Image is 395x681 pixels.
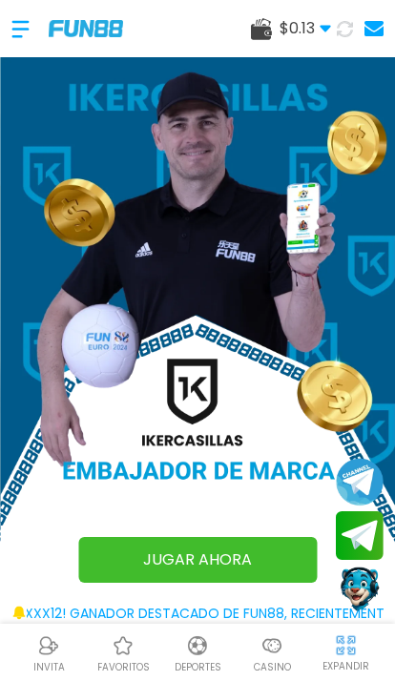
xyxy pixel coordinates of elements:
img: Deportes [186,634,209,657]
a: Casino FavoritosCasino Favoritosfavoritos [86,631,160,674]
img: Casino Favoritos [112,634,135,657]
img: Company Logo [49,20,123,36]
p: EXPANDIR [322,659,369,673]
p: Deportes [175,660,221,674]
a: CasinoCasinoCasino [235,631,309,674]
button: Join telegram [336,511,384,561]
p: favoritos [97,660,150,674]
img: hide [334,633,358,657]
button: Join telegram channel [336,457,384,506]
a: ReferralReferralINVITA [11,631,86,674]
span: $ 0.13 [280,17,331,40]
button: Contact customer service [336,565,384,614]
a: DeportesDeportesDeportes [160,631,235,674]
img: Referral [37,634,60,657]
img: Casino [260,634,283,657]
p: INVITA [33,660,65,674]
p: Casino [254,660,291,674]
a: JUGAR AHORA [78,537,317,583]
